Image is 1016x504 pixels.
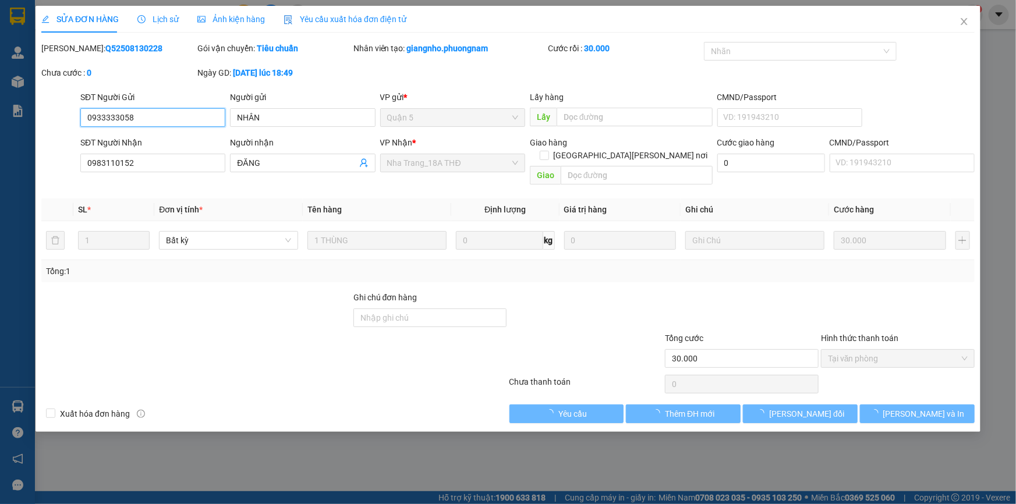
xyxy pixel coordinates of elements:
div: Ngày GD: [197,66,351,79]
span: clock-circle [137,15,146,23]
span: kg [543,231,555,250]
span: Nha Trang_18A THĐ [387,154,518,172]
div: Gói vận chuyển: [197,42,351,55]
span: close [960,17,969,26]
label: Ghi chú đơn hàng [353,293,417,302]
span: Yêu cầu [558,407,587,420]
div: SĐT Người Gửi [80,91,225,104]
input: VD: Bàn, Ghế [307,231,447,250]
div: Tổng: 1 [46,265,392,278]
input: Ghi Chú [685,231,824,250]
span: Tại văn phòng [828,350,968,367]
span: Quận 5 [387,109,518,126]
div: CMND/Passport [830,136,975,149]
button: delete [46,231,65,250]
div: Chưa cước : [41,66,195,79]
span: Ảnh kiện hàng [197,15,265,24]
th: Ghi chú [681,198,829,221]
span: Cước hàng [834,205,874,214]
div: SĐT Người Nhận [80,136,225,149]
span: [PERSON_NAME] đổi [769,407,844,420]
span: SL [78,205,87,214]
input: Cước giao hàng [717,154,825,172]
b: Tiêu chuẩn [257,44,298,53]
span: Giá trị hàng [564,205,607,214]
span: Định lượng [484,205,526,214]
div: Người nhận [230,136,375,149]
input: Dọc đường [561,166,713,184]
div: VP gửi [380,91,525,104]
b: 30.000 [584,44,610,53]
span: [GEOGRAPHIC_DATA][PERSON_NAME] nơi [549,149,713,162]
span: Lấy [530,108,557,126]
b: Q52508130228 [105,44,162,53]
span: Tổng cước [665,333,703,343]
button: plus [955,231,970,250]
div: [PERSON_NAME]: [41,42,195,55]
span: Tên hàng [307,205,342,214]
span: Lịch sử [137,15,179,24]
span: loading [652,409,665,417]
button: [PERSON_NAME] và In [860,404,975,423]
b: [DATE] lúc 18:49 [233,68,293,77]
div: Người gửi [230,91,375,104]
label: Cước giao hàng [717,138,775,147]
button: Yêu cầu [509,404,624,423]
div: Chưa thanh toán [508,375,664,396]
span: Đơn vị tính [159,205,203,214]
button: Close [948,6,980,38]
b: giangnho.phuongnam [407,44,488,53]
span: info-circle [137,410,145,418]
span: Xuất hóa đơn hàng [55,407,134,420]
span: Giao hàng [530,138,567,147]
span: SỬA ĐƠN HÀNG [41,15,119,24]
span: loading [756,409,769,417]
span: Bất kỳ [166,232,291,249]
div: Nhân viên tạo: [353,42,546,55]
label: Hình thức thanh toán [821,333,898,343]
span: [PERSON_NAME] và In [883,407,965,420]
span: picture [197,15,206,23]
input: 0 [564,231,677,250]
span: Yêu cầu xuất hóa đơn điện tử [284,15,406,24]
span: loading [546,409,558,417]
span: Giao [530,166,561,184]
input: Dọc đường [557,108,713,126]
img: icon [284,15,293,24]
span: user-add [359,158,369,168]
span: Thêm ĐH mới [665,407,714,420]
span: VP Nhận [380,138,413,147]
div: CMND/Passport [717,91,862,104]
span: loading [870,409,883,417]
b: 0 [87,68,91,77]
span: edit [41,15,49,23]
button: Thêm ĐH mới [626,404,741,423]
div: Cước rồi : [548,42,702,55]
button: [PERSON_NAME] đổi [743,404,858,423]
span: Lấy hàng [530,93,564,102]
input: Ghi chú đơn hàng [353,308,507,327]
input: 0 [834,231,946,250]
